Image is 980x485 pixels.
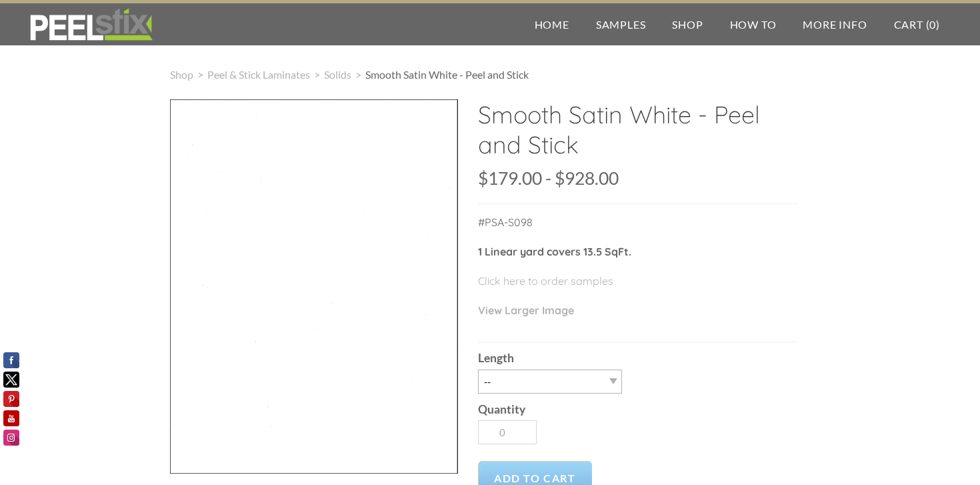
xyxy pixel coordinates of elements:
span: $179.00 - $928.00 [478,167,619,189]
span: > [351,68,365,81]
a: Cart (0) [881,3,953,45]
span: > [193,68,207,81]
a: How To [717,3,790,45]
b: Quantity [478,402,525,416]
a: Samples [583,3,659,45]
a: Click here to order samples [478,274,613,288]
a: Shop [170,68,193,81]
a: Solids [324,68,351,81]
p: #PSA-S098 [478,214,798,244]
strong: 1 Linear yard covers 13.5 SqFt. [478,245,631,258]
a: Peel & Stick Laminates [207,68,310,81]
a: More Info [789,3,880,45]
h2: Smooth Satin White - Peel and Stick [478,99,798,169]
a: Home [521,3,583,45]
span: 0 [929,18,936,31]
a: View Larger Image [478,304,574,317]
span: Smooth Satin White - Peel and Stick [365,68,529,81]
span: > [310,68,324,81]
a: Shop [659,3,716,45]
b: Length [478,351,514,365]
img: REFACE SUPPLIES [27,8,155,41]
